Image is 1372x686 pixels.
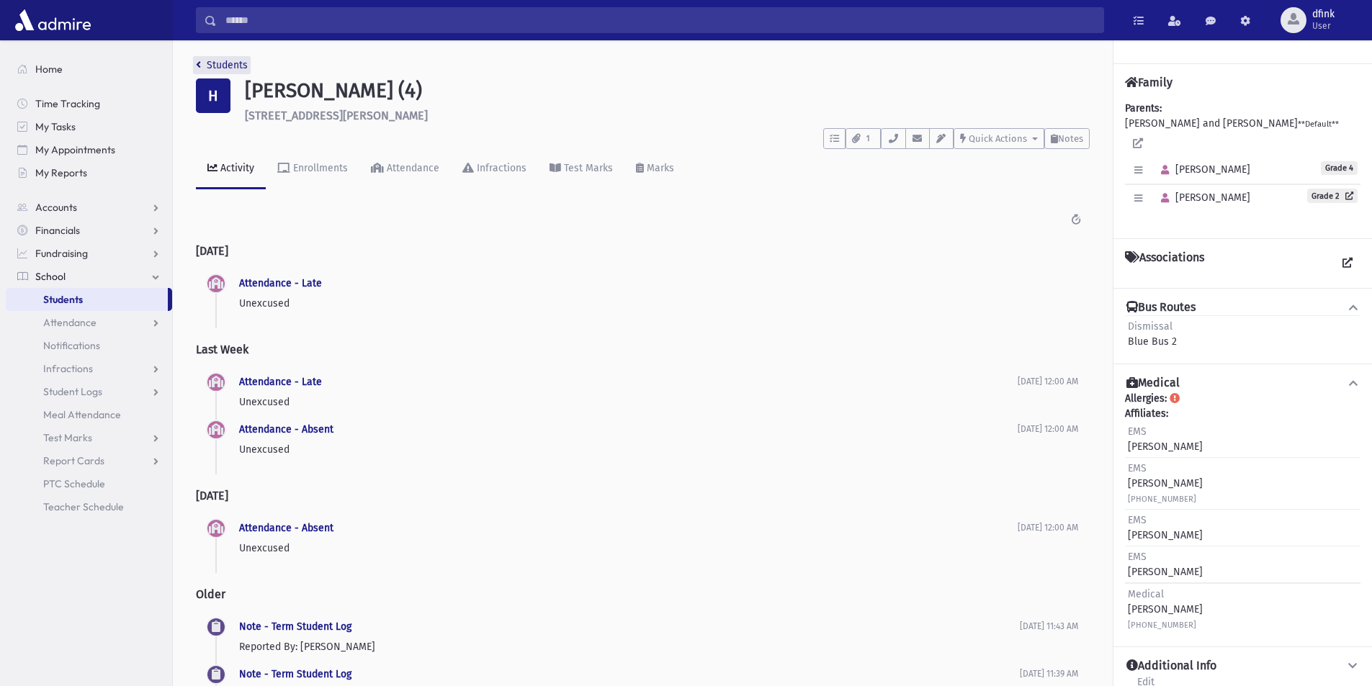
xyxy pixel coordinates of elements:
[1125,102,1162,114] b: Parents:
[43,362,93,375] span: Infractions
[451,149,538,189] a: Infractions
[1126,659,1216,674] h4: Additional Info
[6,161,172,184] a: My Reports
[862,132,874,145] span: 1
[1125,376,1360,391] button: Medical
[290,162,348,174] div: Enrollments
[1058,133,1083,144] span: Notes
[1018,424,1078,434] span: [DATE] 12:00 AM
[1125,300,1360,315] button: Bus Routes
[1044,128,1090,149] button: Notes
[6,115,172,138] a: My Tasks
[6,138,172,161] a: My Appointments
[6,495,172,518] a: Teacher Schedule
[12,6,94,35] img: AdmirePro
[239,442,1018,457] p: Unexcused
[217,7,1103,33] input: Search
[35,247,88,260] span: Fundraising
[239,541,1018,556] p: Unexcused
[1128,513,1203,543] div: [PERSON_NAME]
[218,162,254,174] div: Activity
[266,149,359,189] a: Enrollments
[1128,549,1203,579] div: [PERSON_NAME]
[196,78,230,113] div: H
[1128,514,1147,526] span: EMS
[1154,163,1250,176] span: [PERSON_NAME]
[43,385,102,398] span: Student Logs
[35,201,77,214] span: Accounts
[6,219,172,242] a: Financials
[1154,191,1250,204] span: [PERSON_NAME]
[1125,251,1204,276] h4: Associations
[1128,495,1196,504] small: [PHONE_NUMBER]
[6,357,172,380] a: Infractions
[1307,189,1358,203] a: Grade 2
[1128,424,1203,454] div: [PERSON_NAME]
[644,162,674,174] div: Marks
[6,334,172,357] a: Notifications
[359,149,451,189] a: Attendance
[1020,621,1078,631] span: [DATE] 11:43 AM
[1125,101,1360,227] div: [PERSON_NAME] and [PERSON_NAME]
[1018,376,1078,387] span: [DATE] 12:00 AM
[196,477,1090,514] h2: [DATE]
[196,233,1090,269] h2: [DATE]
[35,270,66,283] span: School
[1126,300,1196,315] h4: Bus Routes
[1312,20,1335,32] span: User
[196,331,1090,368] h2: Last Week
[6,242,172,265] a: Fundraising
[239,296,1078,311] p: Unexcused
[196,149,266,189] a: Activity
[1128,588,1164,600] span: Medical
[239,277,322,289] a: Attendance - Late
[1128,587,1203,632] div: [PERSON_NAME]
[43,431,92,444] span: Test Marks
[43,339,100,352] span: Notifications
[1125,392,1167,405] b: Allergies:
[474,162,526,174] div: Infractions
[43,316,97,329] span: Attendance
[6,265,172,288] a: School
[239,639,1020,654] p: Reported By: [PERSON_NAME]
[35,166,87,179] span: My Reports
[6,472,172,495] a: PTC Schedule
[954,128,1044,149] button: Quick Actions
[6,449,172,472] a: Report Cards
[245,109,1090,122] h6: [STREET_ADDRESS][PERSON_NAME]
[6,380,172,403] a: Student Logs
[384,162,439,174] div: Attendance
[624,149,686,189] a: Marks
[35,120,76,133] span: My Tasks
[239,668,351,680] a: Note - Term Student Log
[1125,659,1360,674] button: Additional Info
[6,288,168,311] a: Students
[43,454,104,467] span: Report Cards
[846,128,881,149] button: 1
[1018,523,1078,533] span: [DATE] 12:00 AM
[1312,9,1335,20] span: dfink
[196,576,1090,613] h2: Older
[1128,320,1173,333] span: Dismissal
[561,162,613,174] div: Test Marks
[1128,461,1203,506] div: [PERSON_NAME]
[6,426,172,449] a: Test Marks
[35,224,80,237] span: Financials
[245,78,1090,103] h1: [PERSON_NAME] (4)
[1128,425,1147,438] span: EMS
[6,58,172,81] a: Home
[1128,319,1177,349] div: Blue Bus 2
[1335,251,1360,276] a: View all Associations
[239,620,351,633] a: Note - Term Student Log
[43,408,121,421] span: Meal Attendance
[239,394,1018,410] p: Unexcused
[538,149,624,189] a: Test Marks
[1126,376,1180,391] h4: Medical
[239,522,333,534] a: Attendance - Absent
[35,97,100,110] span: Time Tracking
[6,92,172,115] a: Time Tracking
[196,59,248,71] a: Students
[43,477,105,490] span: PTC Schedule
[43,500,124,513] span: Teacher Schedule
[1125,76,1173,89] h4: Family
